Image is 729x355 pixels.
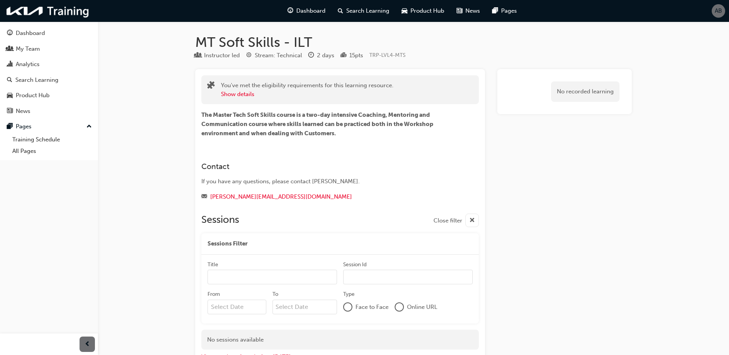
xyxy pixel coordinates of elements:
[246,51,302,60] div: Stream
[332,3,395,19] a: search-iconSearch Learning
[15,76,58,85] div: Search Learning
[9,134,95,146] a: Training Schedule
[210,193,352,200] a: [PERSON_NAME][EMAIL_ADDRESS][DOMAIN_NAME]
[9,145,95,157] a: All Pages
[3,42,95,56] a: My Team
[7,92,13,99] span: car-icon
[349,51,363,60] div: 15 pts
[16,107,30,116] div: News
[395,3,450,19] a: car-iconProduct Hub
[343,270,473,284] input: Session Id
[3,73,95,87] a: Search Learning
[195,34,632,51] h1: MT Soft Skills - ILT
[457,6,462,16] span: news-icon
[492,6,498,16] span: pages-icon
[204,51,240,60] div: Instructor led
[410,7,444,15] span: Product Hub
[7,123,13,130] span: pages-icon
[16,60,40,69] div: Analytics
[207,82,215,91] span: puzzle-icon
[16,29,45,38] div: Dashboard
[221,81,394,98] div: You've met the eligibility requirements for this learning resource.
[3,57,95,71] a: Analytics
[433,216,462,225] span: Close filter
[3,104,95,118] a: News
[7,46,13,53] span: people-icon
[201,162,451,171] h3: Contact
[465,7,480,15] span: News
[201,111,435,137] span: The Master Tech Soft Skills course is a two-day intensive Coaching, Mentoring and Communication c...
[308,51,334,60] div: Duration
[195,51,240,60] div: Type
[281,3,332,19] a: guage-iconDashboard
[16,91,50,100] div: Product Hub
[3,25,95,119] button: DashboardMy TeamAnalyticsSearch LearningProduct HubNews
[369,52,405,58] span: Learning resource code
[208,261,218,269] div: Title
[208,300,266,314] input: From
[16,45,40,53] div: My Team
[201,214,239,227] h2: Sessions
[272,300,337,314] input: To
[255,51,302,60] div: Stream: Technical
[407,303,437,312] span: Online URL
[201,192,451,202] div: Email
[486,3,523,19] a: pages-iconPages
[338,6,343,16] span: search-icon
[296,7,325,15] span: Dashboard
[208,239,247,248] span: Sessions Filter
[85,340,90,349] span: prev-icon
[469,216,475,226] span: cross-icon
[3,88,95,103] a: Product Hub
[308,52,314,59] span: clock-icon
[208,270,337,284] input: Title
[402,6,407,16] span: car-icon
[201,177,451,186] div: If you have any questions, please contact [PERSON_NAME].
[16,122,32,131] div: Pages
[86,122,92,132] span: up-icon
[3,119,95,134] button: Pages
[317,51,334,60] div: 2 days
[3,26,95,40] a: Dashboard
[201,330,479,350] div: No sessions available
[7,108,13,115] span: news-icon
[712,4,725,18] button: AB
[340,51,363,60] div: Points
[4,3,92,19] img: kia-training
[343,290,355,298] div: Type
[287,6,293,16] span: guage-icon
[208,290,220,298] div: From
[715,7,722,15] span: AB
[501,7,517,15] span: Pages
[355,303,389,312] span: Face to Face
[340,52,346,59] span: podium-icon
[272,290,278,298] div: To
[221,90,254,99] button: Show details
[7,77,12,84] span: search-icon
[7,30,13,37] span: guage-icon
[433,214,479,227] button: Close filter
[343,261,367,269] div: Session Id
[246,52,252,59] span: target-icon
[450,3,486,19] a: news-iconNews
[7,61,13,68] span: chart-icon
[195,52,201,59] span: learningResourceType_INSTRUCTOR_LED-icon
[551,81,619,102] div: No recorded learning
[346,7,389,15] span: Search Learning
[201,194,207,201] span: email-icon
